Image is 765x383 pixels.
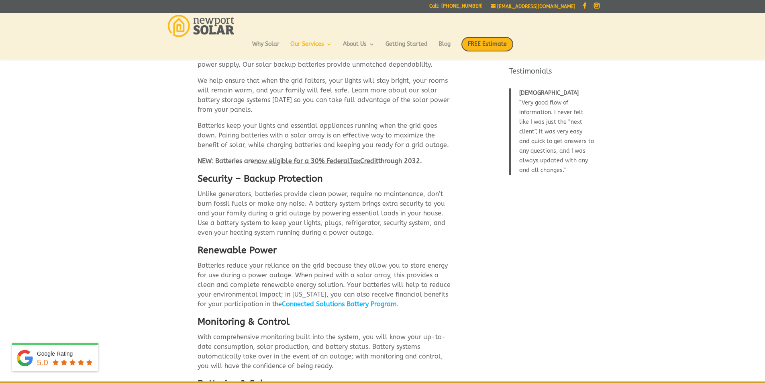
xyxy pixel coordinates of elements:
[198,190,445,236] span: Unlike generators, batteries provide clean power, require no maintenance, don’t burn fossil fuels...
[429,4,483,12] a: Call: [PHONE_NUMBER]
[252,41,279,55] a: Why Solar
[198,173,323,184] strong: Security – Backup Protection
[198,316,290,327] strong: Monitoring & Control
[461,37,513,59] a: FREE Estimate
[198,333,446,370] span: With comprehensive monitoring built into the system, you will know your up-to-date consumption, s...
[290,41,332,55] a: Our Services
[509,88,594,175] blockquote: Very good flow of information. I never felt like I was just the “next client”, it was very easy a...
[198,121,453,156] p: Batteries keep your lights and essential appliances running when the grid goes down. Pairing batt...
[198,50,453,76] p: During a power outage, your home’s security and comfort rely on a consistent power supply. Our so...
[37,358,48,367] span: 5.0
[386,41,428,55] a: Getting Started
[198,76,453,121] p: We help ensure that when the grid falters, your lights will stay bright, your rooms will remain w...
[282,300,397,308] a: Connected Solutions Battery Program
[168,15,234,37] img: Newport Solar | Solar Energy Optimized.
[198,245,277,256] strong: Renewable Power
[198,157,422,165] strong: NEW: Batteries are through 2032.
[343,41,375,55] a: About Us
[461,37,513,51] span: FREE Estimate
[509,66,594,80] h4: Testimonials
[491,4,575,9] a: [EMAIL_ADDRESS][DOMAIN_NAME]
[254,157,378,165] span: now eligible for a 30% Federal Credit
[198,262,451,308] span: Batteries reduce your reliance on the grid because they allow you to store energy for use during ...
[37,350,94,358] div: Google Rating
[439,41,451,55] a: Blog
[350,157,360,165] span: Tax
[519,90,579,96] span: [DEMOGRAPHIC_DATA]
